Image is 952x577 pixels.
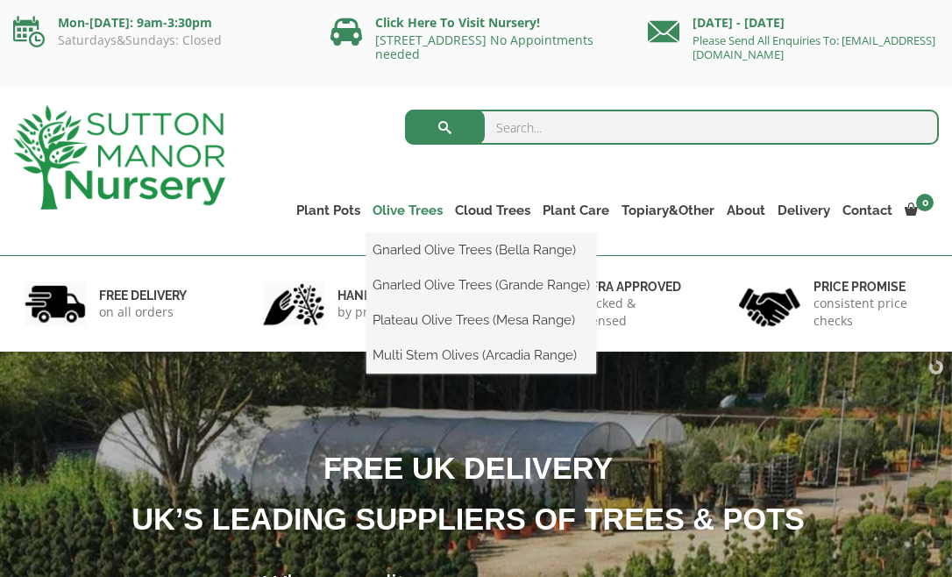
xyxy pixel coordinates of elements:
a: 0 [899,198,939,223]
h6: FREE DELIVERY [99,288,187,303]
a: Gnarled Olive Trees (Grande Range) [366,272,596,298]
a: Cloud Trees [449,198,536,223]
p: consistent price checks [813,295,928,330]
a: Delivery [771,198,836,223]
a: Topiary&Other [615,198,721,223]
p: [DATE] - [DATE] [648,12,939,33]
p: Saturdays&Sundays: Closed [13,33,304,47]
a: Contact [836,198,899,223]
a: Gnarled Olive Trees (Bella Range) [366,237,596,263]
a: Please Send All Enquiries To: [EMAIL_ADDRESS][DOMAIN_NAME] [693,32,935,62]
h6: hand picked [337,288,434,303]
p: by professionals [337,303,434,321]
a: Plant Care [536,198,615,223]
p: checked & Licensed [575,295,690,330]
a: Plateau Olive Trees (Mesa Range) [366,307,596,333]
h6: Price promise [813,279,928,295]
input: Search... [405,110,940,145]
img: 4.jpg [739,277,800,331]
img: logo [13,105,225,210]
a: Olive Trees [366,198,449,223]
a: Multi Stem Olives (Arcadia Range) [366,342,596,368]
a: [STREET_ADDRESS] No Appointments needed [375,32,593,62]
p: on all orders [99,303,187,321]
a: Plant Pots [290,198,366,223]
p: Mon-[DATE]: 9am-3:30pm [13,12,304,33]
a: About [721,198,771,223]
img: 2.jpg [263,281,324,326]
span: 0 [916,194,934,211]
img: 1.jpg [25,281,86,326]
h6: Defra approved [575,279,690,295]
a: Click Here To Visit Nursery! [375,14,540,31]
